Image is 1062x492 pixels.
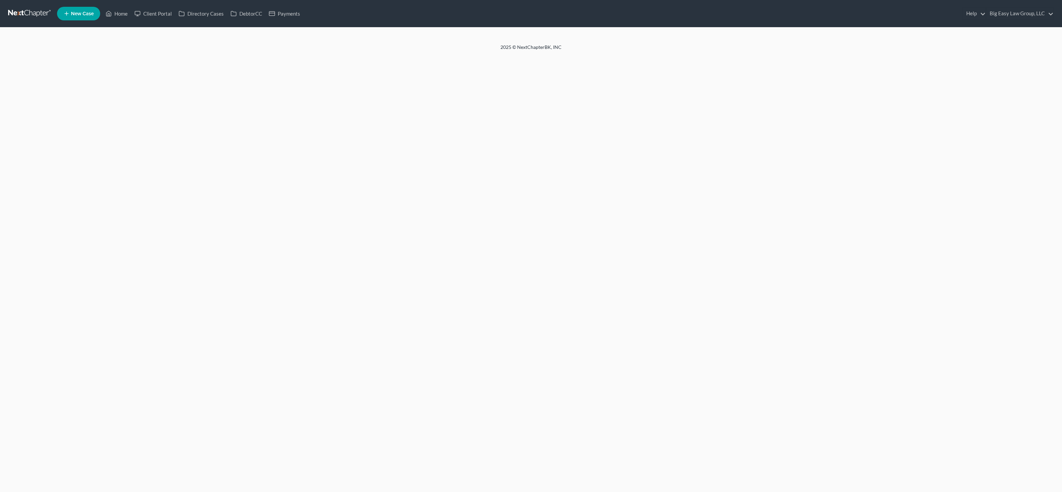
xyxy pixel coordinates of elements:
new-legal-case-button: New Case [57,7,100,20]
a: Help [963,7,986,20]
div: 2025 © NextChapterBK, INC [337,44,725,56]
a: Payments [265,7,304,20]
a: Big Easy Law Group, LLC [986,7,1054,20]
a: Client Portal [131,7,175,20]
a: Directory Cases [175,7,227,20]
a: DebtorCC [227,7,265,20]
a: Home [102,7,131,20]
